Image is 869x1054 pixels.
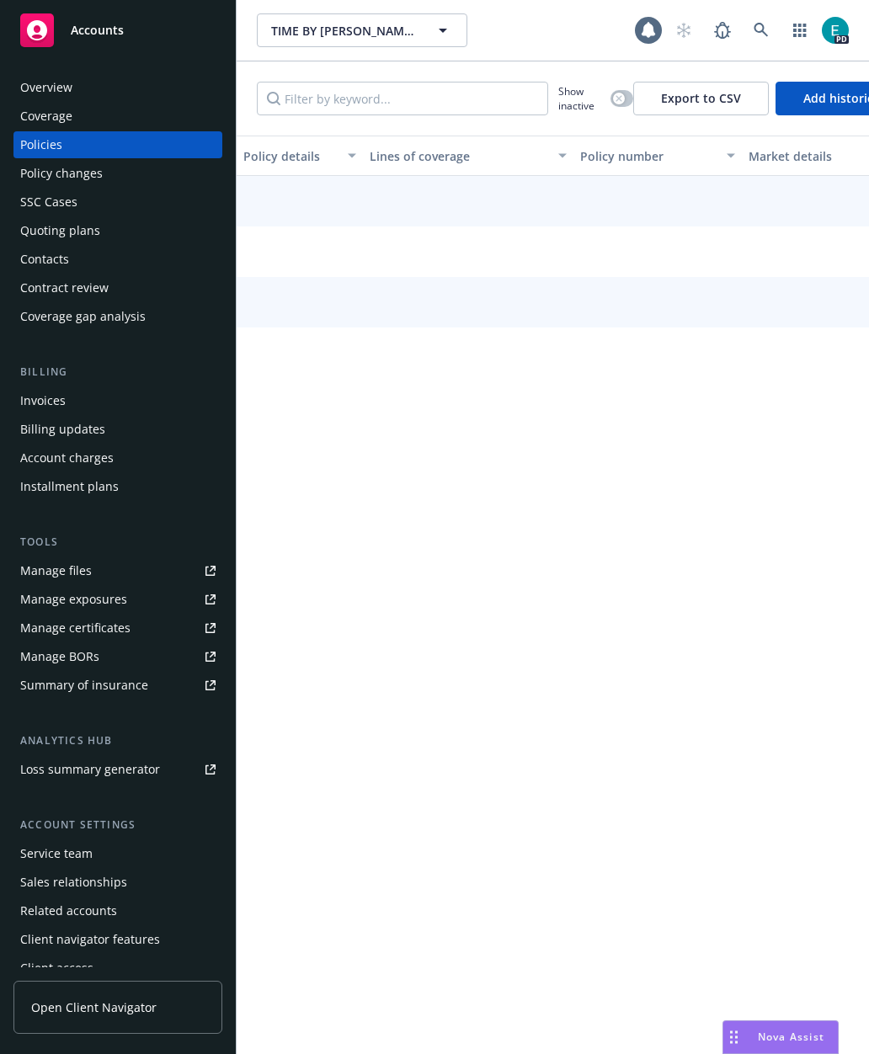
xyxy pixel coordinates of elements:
[257,82,548,115] input: Filter by keyword...
[13,897,222,924] a: Related accounts
[13,817,222,833] div: Account settings
[13,303,222,330] a: Coverage gap analysis
[667,13,701,47] a: Start snowing
[723,1021,744,1053] div: Drag to move
[13,869,222,896] a: Sales relationships
[20,955,93,982] div: Client access
[370,147,548,165] div: Lines of coverage
[20,869,127,896] div: Sales relationships
[722,1020,839,1054] button: Nova Assist
[20,160,103,187] div: Policy changes
[13,955,222,982] a: Client access
[20,416,105,443] div: Billing updates
[20,189,77,216] div: SSC Cases
[13,557,222,584] a: Manage files
[13,643,222,670] a: Manage BORs
[20,217,100,244] div: Quoting plans
[13,364,222,381] div: Billing
[744,13,778,47] a: Search
[758,1030,824,1044] span: Nova Assist
[573,136,742,176] button: Policy number
[13,387,222,414] a: Invoices
[71,24,124,37] span: Accounts
[20,74,72,101] div: Overview
[13,926,222,953] a: Client navigator features
[783,13,817,47] a: Switch app
[31,998,157,1016] span: Open Client Navigator
[20,246,69,273] div: Contacts
[13,756,222,783] a: Loss summary generator
[706,13,739,47] a: Report a Bug
[20,586,127,613] div: Manage exposures
[20,557,92,584] div: Manage files
[13,274,222,301] a: Contract review
[13,534,222,551] div: Tools
[20,387,66,414] div: Invoices
[13,103,222,130] a: Coverage
[363,136,573,176] button: Lines of coverage
[20,672,148,699] div: Summary of insurance
[580,147,717,165] div: Policy number
[13,615,222,641] a: Manage certificates
[13,732,222,749] div: Analytics hub
[13,246,222,273] a: Contacts
[20,473,119,500] div: Installment plans
[237,136,363,176] button: Policy details
[633,82,769,115] button: Export to CSV
[13,416,222,443] a: Billing updates
[20,274,109,301] div: Contract review
[20,131,62,158] div: Policies
[13,160,222,187] a: Policy changes
[13,131,222,158] a: Policies
[20,303,146,330] div: Coverage gap analysis
[558,84,604,113] span: Show inactive
[20,444,114,471] div: Account charges
[13,74,222,101] a: Overview
[13,444,222,471] a: Account charges
[20,897,117,924] div: Related accounts
[13,473,222,500] a: Installment plans
[20,103,72,130] div: Coverage
[20,926,160,953] div: Client navigator features
[822,17,849,44] img: photo
[20,615,131,641] div: Manage certificates
[20,756,160,783] div: Loss summary generator
[243,147,338,165] div: Policy details
[13,586,222,613] a: Manage exposures
[13,7,222,54] a: Accounts
[13,672,222,699] a: Summary of insurance
[20,840,93,867] div: Service team
[13,189,222,216] a: SSC Cases
[257,13,467,47] button: TIME BY [PERSON_NAME], INC.
[20,643,99,670] div: Manage BORs
[13,840,222,867] a: Service team
[13,217,222,244] a: Quoting plans
[271,22,417,40] span: TIME BY [PERSON_NAME], INC.
[661,90,741,106] span: Export to CSV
